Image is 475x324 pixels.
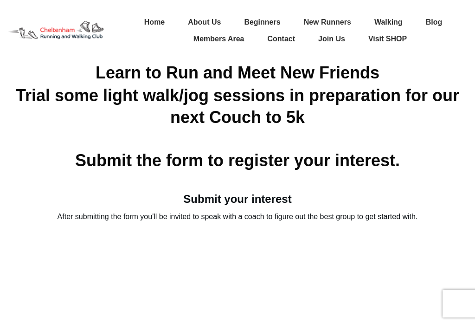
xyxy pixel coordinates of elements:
[1,85,474,129] h1: Trial some light walk/jog sessions in preparation for our next Couch to 5k
[374,15,403,30] a: Walking
[10,191,465,207] h3: Submit your interest
[10,208,465,228] p: After submitting the form you'll be invited to speak with a coach to figure out the best group to...
[188,15,221,30] a: About Us
[304,15,351,30] a: New Runners
[268,32,295,46] a: Contact
[193,32,244,46] a: Members Area
[368,32,407,46] a: Visit SHOP
[244,15,280,30] a: Beginners
[1,62,474,84] h1: Learn to Run and Meet New Friends
[318,32,345,46] a: Join Us
[10,238,465,308] iframe: 1 Beginner Interest Form
[144,15,165,30] a: Home
[426,15,443,30] a: Blog
[1,150,474,172] h1: Submit the form to register your interest.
